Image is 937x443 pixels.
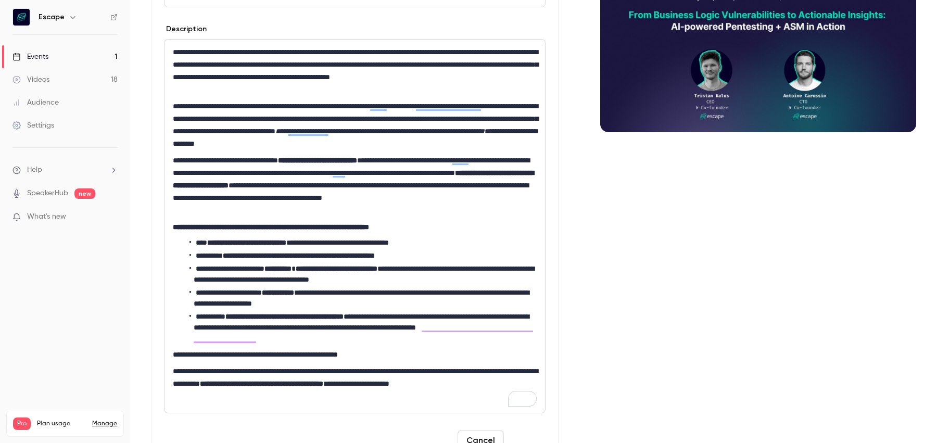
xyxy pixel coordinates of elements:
a: SpeakerHub [27,188,68,199]
img: Escape [13,9,30,26]
div: Videos [12,74,49,85]
a: Manage [92,420,117,428]
h6: Escape [39,12,65,22]
span: new [74,188,95,199]
div: Audience [12,97,59,108]
span: Pro [13,417,31,430]
div: To enrich screen reader interactions, please activate Accessibility in Grammarly extension settings [164,40,545,413]
div: Events [12,52,48,62]
label: Description [164,24,207,34]
span: Plan usage [37,420,86,428]
iframe: Noticeable Trigger [105,212,118,222]
div: editor [164,40,545,413]
div: Settings [12,120,54,131]
section: description [164,39,546,413]
li: help-dropdown-opener [12,164,118,175]
span: What's new [27,211,66,222]
span: Help [27,164,42,175]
